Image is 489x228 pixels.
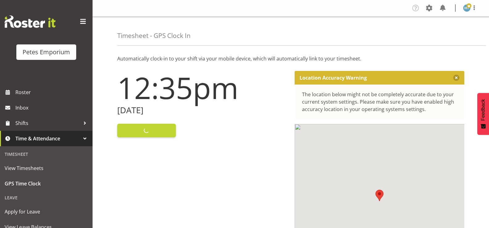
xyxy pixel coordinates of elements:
h4: Timesheet - GPS Clock In [117,32,191,39]
p: Automatically clock-in to your shift via your mobile device, which will automatically link to you... [117,55,464,62]
button: Feedback - Show survey [477,93,489,135]
div: The location below might not be completely accurate due to your current system settings. Please m... [302,91,457,113]
span: Time & Attendance [15,134,80,143]
div: Timesheet [2,148,91,160]
a: Apply for Leave [2,204,91,219]
button: Close message [453,75,459,81]
span: Feedback [480,99,486,121]
span: Apply for Leave [5,207,88,216]
img: Rosterit website logo [5,15,56,28]
span: Inbox [15,103,89,112]
h2: [DATE] [117,106,287,115]
a: View Timesheets [2,160,91,176]
img: helena-tomlin701.jpg [463,4,470,12]
span: Shifts [15,118,80,128]
span: GPS Time Clock [5,179,88,188]
div: Leave [2,191,91,204]
span: Roster [15,88,89,97]
p: Location Accuracy Warning [300,75,367,81]
a: GPS Time Clock [2,176,91,191]
div: Petes Emporium [23,48,70,57]
span: View Timesheets [5,164,88,173]
h1: 12:35pm [117,71,287,104]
